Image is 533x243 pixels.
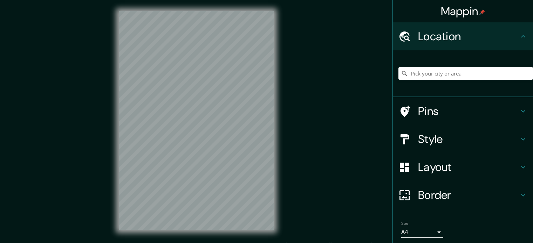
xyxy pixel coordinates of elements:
[393,125,533,153] div: Style
[119,11,274,230] canvas: Map
[393,181,533,209] div: Border
[471,216,525,235] iframe: Help widget launcher
[393,153,533,181] div: Layout
[418,188,519,202] h4: Border
[418,132,519,146] h4: Style
[401,227,443,238] div: A4
[393,22,533,50] div: Location
[418,29,519,43] h4: Location
[398,67,533,80] input: Pick your city or area
[401,221,409,227] label: Size
[441,4,485,18] h4: Mappin
[418,104,519,118] h4: Pins
[418,160,519,174] h4: Layout
[479,9,485,15] img: pin-icon.png
[393,97,533,125] div: Pins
